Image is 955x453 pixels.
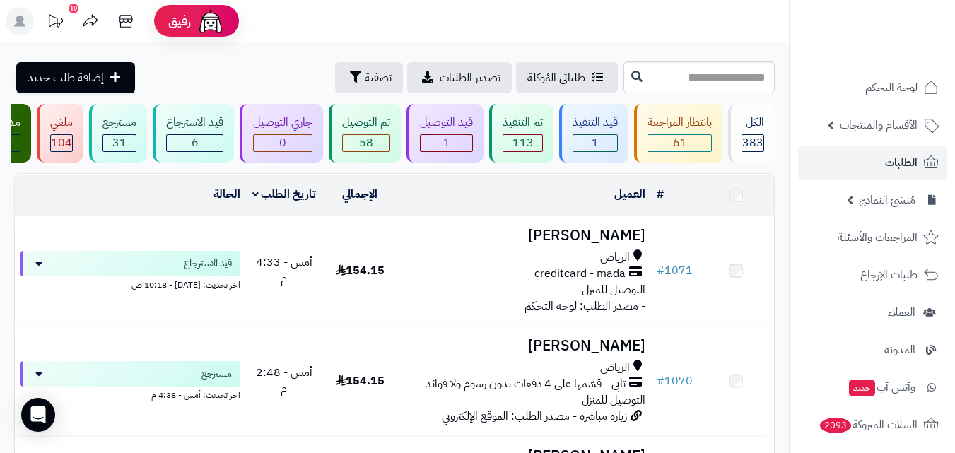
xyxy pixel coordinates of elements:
a: السلات المتروكة2093 [798,408,947,442]
img: ai-face.png [197,7,225,35]
span: وآتس آب [848,377,915,397]
div: 61 [648,135,711,151]
span: طلبات الإرجاع [860,265,918,285]
div: 1 [573,135,617,151]
a: الطلبات [798,146,947,180]
a: طلباتي المُوكلة [516,62,618,93]
span: # [657,262,664,279]
div: مسترجع [102,114,136,131]
span: تصفية [365,69,392,86]
div: جاري التوصيل [253,114,312,131]
span: تصدير الطلبات [440,69,500,86]
span: 0 [279,134,286,151]
td: - مصدر الطلب: لوحة التحكم [398,216,651,326]
a: المراجعات والأسئلة [798,220,947,254]
a: قيد التنفيذ 1 [556,104,631,163]
span: الطلبات [885,153,918,172]
span: 31 [112,134,127,151]
div: 10 [69,4,78,13]
a: بانتظار المراجعة 61 [631,104,725,163]
span: 2093 [820,418,851,433]
button: تصفية [335,62,403,93]
span: جديد [849,380,875,396]
div: ملغي [50,114,73,131]
div: اخر تحديث: أمس - 4:38 م [20,387,240,401]
div: تم التوصيل [342,114,390,131]
div: 1 [421,135,472,151]
a: العملاء [798,295,947,329]
a: مسترجع 31 [86,104,150,163]
span: المدونة [884,340,915,360]
a: الحالة [213,186,240,203]
span: الرياض [600,249,630,266]
span: العملاء [888,302,915,322]
a: إضافة طلب جديد [16,62,135,93]
span: التوصيل للمنزل [582,281,645,298]
a: تم التنفيذ 113 [486,104,556,163]
span: زيارة مباشرة - مصدر الطلب: الموقع الإلكتروني [442,408,627,425]
div: بانتظار المراجعة [648,114,712,131]
span: مسترجع [201,367,232,381]
span: المراجعات والأسئلة [838,228,918,247]
span: 113 [512,134,534,151]
div: 0 [254,135,312,151]
a: تحديثات المنصة [37,7,73,39]
div: 104 [51,135,72,151]
span: تابي - قسّمها على 4 دفعات بدون رسوم ولا فوائد [426,376,626,392]
a: لوحة التحكم [798,71,947,105]
div: قيد التوصيل [420,114,473,131]
a: طلبات الإرجاع [798,258,947,292]
span: الأقسام والمنتجات [840,115,918,135]
span: 104 [51,134,72,151]
div: قيد التنفيذ [573,114,618,131]
a: تم التوصيل 58 [326,104,404,163]
a: قيد التوصيل 1 [404,104,486,163]
div: الكل [742,114,764,131]
a: تصدير الطلبات [407,62,512,93]
span: مُنشئ النماذج [859,190,915,210]
div: تم التنفيذ [503,114,543,131]
div: 113 [503,135,542,151]
span: رفيق [168,13,191,30]
span: طلباتي المُوكلة [527,69,585,86]
span: 383 [742,134,763,151]
span: أمس - 2:48 م [256,364,312,397]
a: الإجمالي [342,186,377,203]
span: 1 [443,134,450,151]
a: #1070 [657,372,693,389]
a: المدونة [798,333,947,367]
div: 58 [343,135,389,151]
span: 1 [592,134,599,151]
a: جاري التوصيل 0 [237,104,326,163]
div: 31 [103,135,136,151]
a: وآتس آبجديد [798,370,947,404]
span: 6 [192,134,199,151]
a: قيد الاسترجاع 6 [150,104,237,163]
h3: [PERSON_NAME] [404,338,645,354]
a: العميل [614,186,645,203]
a: # [657,186,664,203]
div: اخر تحديث: [DATE] - 10:18 ص [20,276,240,291]
span: أمس - 4:33 م [256,254,312,287]
div: Open Intercom Messenger [21,398,55,432]
span: creditcard - mada [534,266,626,282]
span: 61 [673,134,687,151]
span: إضافة طلب جديد [28,69,104,86]
a: الكل383 [725,104,778,163]
span: الرياض [600,360,630,376]
img: logo-2.png [859,38,942,68]
span: 154.15 [336,262,385,279]
div: قيد الاسترجاع [166,114,223,131]
span: لوحة التحكم [865,78,918,98]
span: 154.15 [336,372,385,389]
span: السلات المتروكة [819,415,918,435]
div: 6 [167,135,223,151]
span: قيد الاسترجاع [184,257,232,271]
h3: [PERSON_NAME] [404,228,645,244]
span: # [657,372,664,389]
span: التوصيل للمنزل [582,392,645,408]
a: ملغي 104 [34,104,86,163]
span: 58 [359,134,373,151]
a: #1071 [657,262,693,279]
a: تاريخ الطلب [252,186,317,203]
